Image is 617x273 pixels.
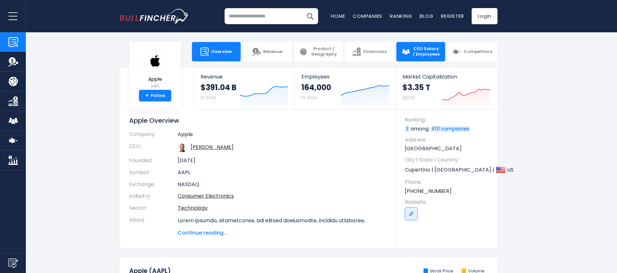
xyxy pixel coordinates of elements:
a: Revenue [243,42,292,61]
a: 4111 companies [430,126,470,132]
th: CEO: [129,141,178,155]
a: [PHONE_NUMBER] [405,188,452,195]
a: Financials [345,42,394,61]
button: Search [302,8,318,24]
span: Financials [363,49,387,55]
a: +Follow [139,90,171,101]
th: Industry: [129,190,178,202]
p: Cupertino | [GEOGRAPHIC_DATA] | US [405,165,491,175]
a: Companies [353,13,382,19]
td: AAPL [178,167,386,179]
span: Product / Geography [310,46,338,57]
small: [DATE] [403,95,415,100]
td: [DATE] [178,155,386,167]
small: AAPL [144,83,166,89]
th: Exchange: [129,179,178,191]
td: Apple [178,131,386,141]
span: Continue reading... [178,229,386,237]
a: Ranking [390,13,412,19]
span: Website: [405,199,491,206]
span: Revenue [201,74,288,80]
span: Market Capitalization [403,74,490,80]
a: Home [331,13,345,19]
img: tim-cook.jpg [178,143,187,152]
strong: 164,000 [301,82,331,92]
th: Sector: [129,202,178,214]
span: Ranking: [405,116,491,123]
span: Apple [144,77,166,82]
th: Symbol: [129,167,178,179]
strong: $391.04 B [201,82,236,92]
span: Revenue [263,49,282,55]
h1: Apple Overview [129,116,386,125]
a: Go to link [405,207,418,220]
th: About [129,214,178,237]
strong: + [145,93,149,99]
p: among [405,125,491,132]
span: Address: [405,136,491,143]
th: Founded: [129,155,178,167]
span: Competitors [464,49,492,55]
span: CEO Salary / Employees [413,46,440,57]
img: bullfincher logo [120,9,189,24]
span: City | State | Country: [405,156,491,163]
small: FY 2024 [201,95,216,100]
a: Market Capitalization $3.35 T [DATE] [396,68,497,110]
a: Apple AAPL [143,50,167,90]
a: ceo [191,143,234,151]
small: FY 2024 [301,95,317,100]
a: Overview [192,42,241,61]
a: Employees 164,000 FY 2024 [295,68,395,110]
a: Consumer Electronics [178,192,234,200]
a: Register [441,13,464,19]
a: Revenue $391.04 B FY 2024 [194,68,295,110]
a: Product / Geography [294,42,343,61]
a: Competitors [447,42,497,61]
th: Company: [129,131,178,141]
a: 3 [405,126,410,132]
a: Technology [178,204,208,212]
p: [GEOGRAPHIC_DATA] [405,145,491,152]
span: Phone: [405,179,491,186]
strong: $3.35 T [403,82,430,92]
td: NASDAQ [178,179,386,191]
span: Overview [211,49,232,55]
a: Login [472,8,497,24]
a: CEO Salary / Employees [396,42,445,61]
a: Go to homepage [120,9,189,24]
span: Employees [301,74,389,80]
a: Blog [420,13,433,19]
